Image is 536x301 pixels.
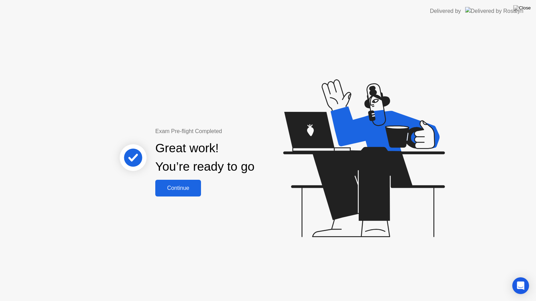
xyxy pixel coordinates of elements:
[157,185,199,191] div: Continue
[155,139,254,176] div: Great work! You’re ready to go
[155,180,201,196] button: Continue
[155,127,299,136] div: Exam Pre-flight Completed
[430,7,461,15] div: Delivered by
[465,7,523,15] img: Delivered by Rosalyn
[512,277,529,294] div: Open Intercom Messenger
[513,5,531,11] img: Close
